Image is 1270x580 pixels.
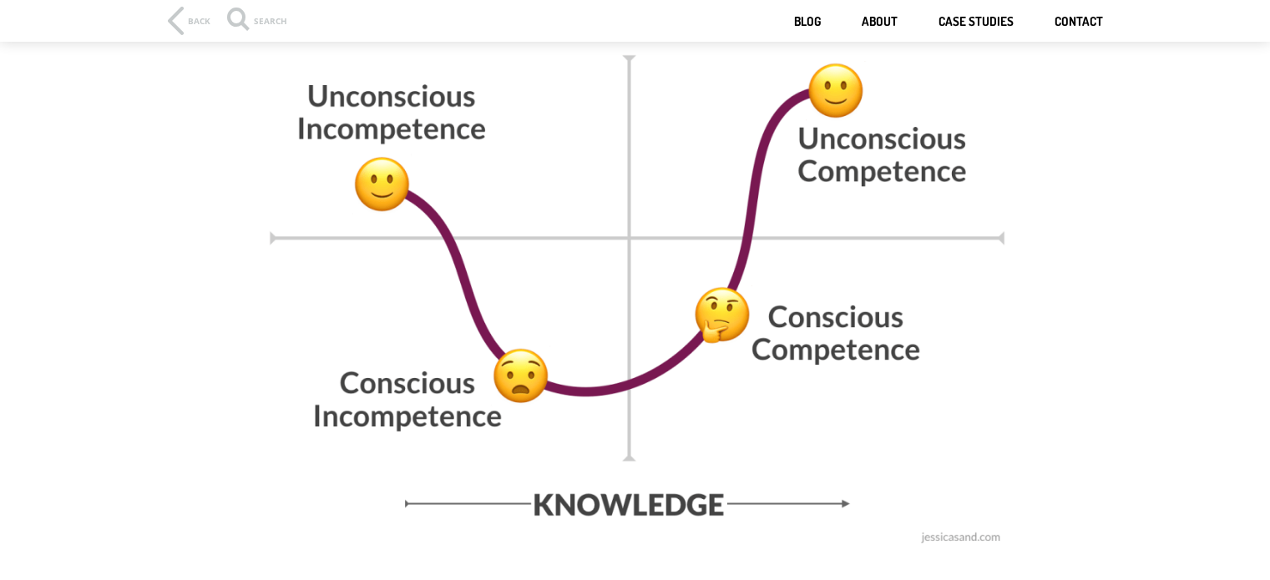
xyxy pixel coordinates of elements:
a: About [862,14,898,30]
div: Back [188,17,210,25]
img: Diagram of four quadrants with one emoji in each quadrant depicting the four stages of learning, ... [260,17,1011,552]
a: Contact [1055,14,1103,30]
a: Back [168,7,210,35]
a: Blog [794,14,821,30]
a: Case studies [939,14,1014,30]
div: Search [227,17,287,33]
